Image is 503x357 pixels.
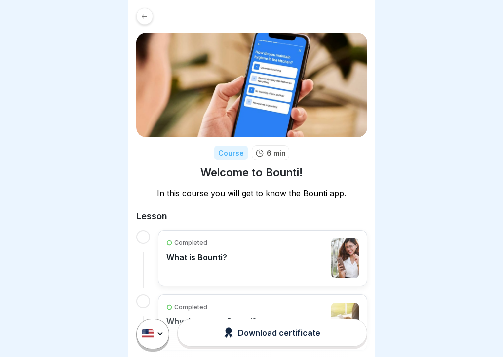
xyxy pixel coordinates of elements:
[200,165,303,180] h1: Welcome to Bounti!
[166,252,227,262] p: What is Bounti?
[174,303,207,312] p: Completed
[214,146,248,160] div: Course
[136,188,367,198] p: In this course you will get to know the Bounti app.
[331,303,359,342] img: cljrty48g014aeu01xhhb0few.jpg
[331,238,359,278] img: cljrty16a013ueu01ep0uwpyx.jpg
[136,210,367,222] h2: Lesson
[166,238,359,278] a: CompletedWhat is Bounti?
[177,319,367,347] button: Download certificate
[166,303,359,342] a: CompletedWhy do we use Bounti?
[267,148,286,158] p: 6 min
[142,330,154,339] img: us.svg
[224,327,320,338] div: Download certificate
[136,33,367,137] img: xh3bnih80d1pxcetv9zsuevg.png
[174,238,207,247] p: Completed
